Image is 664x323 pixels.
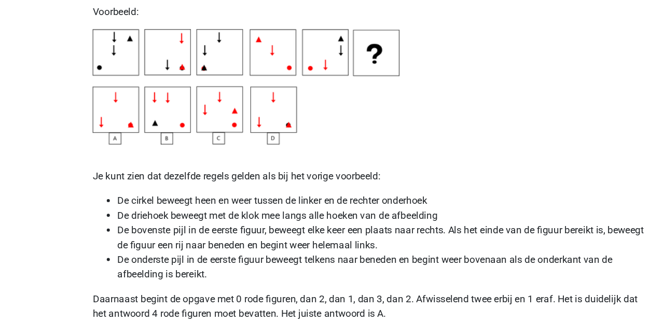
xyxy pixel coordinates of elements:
[119,215,566,240] li: De bovenste pijl in de eerste figuur, beweegt elke keer een plaats naar rechts. Als het einde van...
[119,203,566,215] li: De driehoek beweegt met de klok mee langs alle hoeken van de afbeelding
[98,273,566,298] p: Daarnaast begint de opgave met 0 rode figuren, dan 2, dan 1, dan 3, dan 2. Afwisselend twee erbij...
[98,51,357,149] img: Inductive Reasoning Example6.png
[119,190,566,203] li: De cirkel beweegt heen en weer tussen de linker en de rechter onderhoek
[98,170,566,182] p: Je kunt zien dat dezelfde regels gelden als bij het vorige voorbeeld:
[98,31,566,43] p: Voorbeeld:
[119,240,566,265] li: De onderste pijl in de eerste figuur beweegt telkens naar beneden en begint weer bovenaan als de ...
